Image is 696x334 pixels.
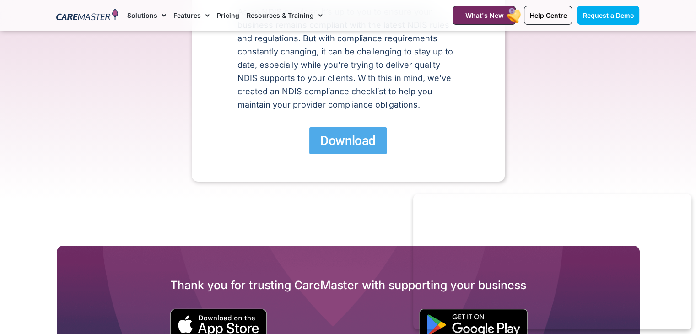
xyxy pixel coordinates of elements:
img: CareMaster Logo [56,9,118,22]
a: Request a Demo [577,6,639,25]
iframe: Popup CTA [413,194,691,329]
span: What's New [465,11,503,19]
a: What's New [453,6,516,25]
a: Download [309,127,386,154]
h2: Thank you for trusting CareMaster with supporting your business [57,278,640,292]
p: As an NDIS provider, it’s up to you to ensure your business remains compliant with the latest NDI... [237,5,459,111]
span: Help Centre [529,11,567,19]
span: Request a Demo [583,11,634,19]
span: Download [320,133,375,149]
a: Help Centre [524,6,572,25]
